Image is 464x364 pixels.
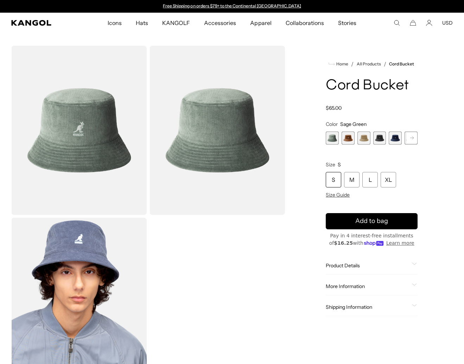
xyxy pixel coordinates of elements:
[335,62,348,66] span: Home
[329,61,348,67] a: Home
[108,13,122,33] span: Icons
[326,105,342,111] span: $65.00
[326,304,409,310] span: Shipping Information
[101,13,129,33] a: Icons
[129,13,155,33] a: Hats
[338,161,341,168] span: S
[373,132,386,145] div: 4 of 9
[279,13,331,33] a: Collaborations
[389,132,402,145] label: Navy
[326,132,339,145] div: 1 of 9
[326,78,418,94] h1: Cord Bucket
[381,60,386,68] li: /
[150,46,285,215] img: color-sage-green
[340,121,367,127] span: Sage Green
[160,4,305,9] slideshow-component: Announcement bar
[11,20,71,26] a: Kangol
[326,213,418,229] button: Add to bag
[331,13,363,33] a: Stories
[155,13,197,33] a: KANGOLF
[362,172,378,187] div: L
[160,4,305,9] div: 1 of 2
[338,13,356,33] span: Stories
[326,60,418,68] nav: breadcrumbs
[326,192,350,198] span: Size Guide
[162,13,190,33] span: KANGOLF
[342,132,355,145] div: 2 of 9
[348,60,354,68] li: /
[426,20,432,26] a: Account
[160,4,305,9] div: Announcement
[204,13,236,33] span: Accessories
[326,283,409,289] span: More Information
[326,121,338,127] span: Color
[243,13,278,33] a: Apparel
[410,20,416,26] button: Cart
[394,20,400,26] summary: Search here
[357,132,370,145] div: 3 of 9
[355,216,388,226] span: Add to bag
[373,132,386,145] label: Black
[286,13,324,33] span: Collaborations
[326,172,341,187] div: S
[250,13,271,33] span: Apparel
[405,132,418,145] div: 6 of 9
[389,62,414,66] a: Cord Bucket
[342,132,355,145] label: Wood
[357,62,381,66] a: All Products
[326,132,339,145] label: Sage Green
[11,46,147,215] img: color-sage-green
[326,262,409,269] span: Product Details
[326,161,335,168] span: Size
[344,172,360,187] div: M
[357,132,370,145] label: Beige
[197,13,243,33] a: Accessories
[136,13,148,33] span: Hats
[405,132,418,145] label: Olive
[442,20,453,26] button: USD
[381,172,396,187] div: XL
[163,3,301,8] a: Free Shipping on orders $79+ to the Continental [GEOGRAPHIC_DATA]
[389,132,402,145] div: 5 of 9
